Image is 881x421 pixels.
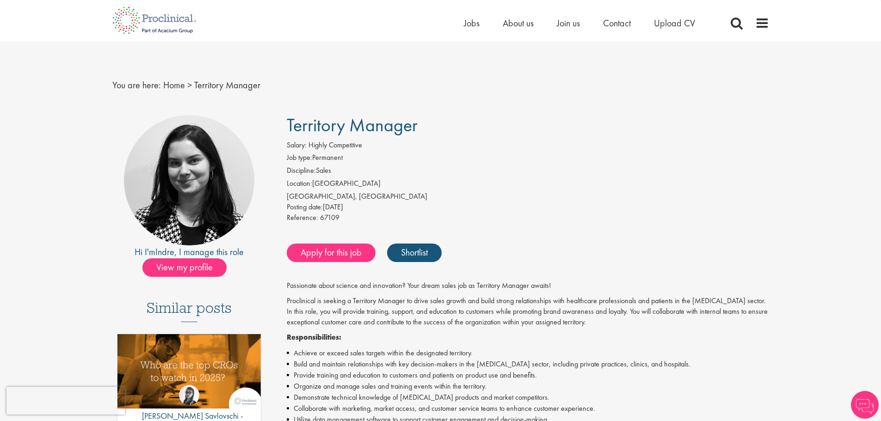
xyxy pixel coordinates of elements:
h3: Similar posts [147,300,232,322]
img: Chatbot [851,391,879,419]
span: 67109 [320,213,339,222]
li: Provide training and education to customers and patients on product use and benefits. [287,370,769,381]
img: Theodora Savlovschi - Wicks [179,385,199,405]
div: [DATE] [287,202,769,213]
span: > [187,79,192,91]
li: Collaborate with marketing, market access, and customer service teams to enhance customer experie... [287,403,769,414]
span: Highly Competitive [308,140,362,150]
li: Permanent [287,153,769,165]
a: About us [503,17,534,29]
li: Sales [287,165,769,178]
li: Demonstrate technical knowledge of [MEDICAL_DATA] products and market competitors. [287,392,769,403]
div: Hi I'm , I manage this role [112,245,266,259]
label: Reference: [287,213,318,223]
a: breadcrumb link [163,79,185,91]
a: Join us [557,17,580,29]
li: Achieve or exceed sales targets within the designated territory. [287,348,769,359]
span: Territory Manager [194,79,260,91]
a: Upload CV [654,17,695,29]
span: View my profile [142,258,227,277]
div: [GEOGRAPHIC_DATA], [GEOGRAPHIC_DATA] [287,191,769,202]
label: Job type: [287,153,312,163]
iframe: reCAPTCHA [6,387,125,415]
span: Territory Manager [287,113,418,137]
a: Link to a post [117,334,261,416]
label: Discipline: [287,165,316,176]
strong: Responsibilities: [287,332,341,342]
span: You are here: [112,79,161,91]
p: Passionate about science and innovation? Your dream sales job as Territory Manager awaits! [287,281,769,291]
li: Organize and manage sales and training events within the territory. [287,381,769,392]
li: Build and maintain relationships with key decision-makers in the [MEDICAL_DATA] sector, including... [287,359,769,370]
li: [GEOGRAPHIC_DATA] [287,178,769,191]
label: Location: [287,178,312,189]
a: Indre [155,246,174,258]
a: Shortlist [387,244,442,262]
img: imeage of recruiter Indre Stankeviciute [124,115,254,245]
label: Salary: [287,140,307,151]
p: Proclinical is seeking a Territory Manager to drive sales growth and build strong relationships w... [287,296,769,328]
span: Posting date: [287,202,323,212]
a: Contact [603,17,631,29]
img: Top 10 CROs 2025 | Proclinical [117,334,261,409]
a: Jobs [464,17,480,29]
a: View my profile [142,260,236,272]
a: Apply for this job [287,244,376,262]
